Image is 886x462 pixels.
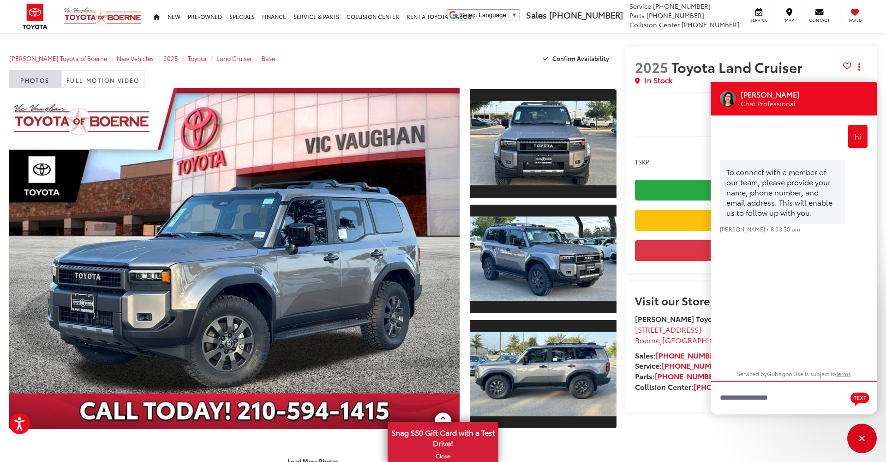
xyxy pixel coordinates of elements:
[635,371,720,381] strong: Parts:
[847,424,877,453] div: Close
[741,89,810,99] div: Operator Name
[767,370,792,377] a: Gubagoo
[629,11,645,20] span: Parts
[460,12,517,18] a: Select Language​
[847,424,877,453] button: Toggle Chat Window
[645,75,672,85] span: In Stock
[9,70,61,88] a: Photos
[653,1,711,11] span: [PHONE_NUMBER]
[779,17,799,23] span: Map
[741,89,800,99] p: [PERSON_NAME]
[552,54,609,62] span: Confirm Availability
[720,160,845,224] div: To connect with a member of our team, please provide your name, phone number, and email address. ...
[848,125,868,148] div: hi
[538,50,617,67] button: Confirm Availability
[635,294,868,306] h2: Visit our Store
[850,391,869,406] svg: Text
[655,371,720,381] a: [PHONE_NUMBER]
[635,334,660,345] span: Boerne
[117,54,154,62] a: New Vehicles
[720,370,868,381] div: Serviced by . Use is subject to
[647,11,704,20] span: [PHONE_NUMBER]
[9,88,460,429] a: Expand Photo 0
[720,226,868,232] p: [PERSON_NAME] • 8:03:30 am
[720,91,736,107] div: Operator Image
[389,423,497,451] span: Snag $50 Gift Card with a Test Drive!
[635,313,755,324] strong: [PERSON_NAME] Toyota of Boerne
[262,54,275,62] a: Base
[682,20,739,29] span: [PHONE_NUMBER]
[711,381,877,414] textarea: Type your message
[635,105,868,119] span: $71,862
[635,334,762,345] span: ,
[526,9,547,21] span: Sales
[629,20,680,29] span: Collision Center
[662,360,727,371] a: [PHONE_NUMBER]
[511,12,517,18] span: ▼
[549,9,623,21] span: [PHONE_NUMBER]
[9,54,107,62] a: [PERSON_NAME] Toyota of Boerne
[64,7,142,26] img: Vic Vaughan Toyota of Boerne
[635,360,727,371] strong: Service:
[858,63,860,71] span: dropdown dots
[851,59,868,75] button: Actions
[61,70,145,88] a: Full-Motion Video
[635,324,762,345] a: [STREET_ADDRESS] Boerne,[GEOGRAPHIC_DATA] 78006
[845,17,865,23] span: Saved
[741,99,800,108] p: Chat Professional
[662,334,739,345] span: [GEOGRAPHIC_DATA]
[656,350,721,360] a: [PHONE_NUMBER]
[848,388,872,408] button: Chat with SMS
[635,57,668,77] span: 2025
[163,54,178,62] a: 2025
[216,54,252,62] a: Land Cruiser
[470,204,617,314] a: Expand Photo 2
[694,381,759,392] a: [PHONE_NUMBER]
[635,119,868,128] span: [DATE] Price:
[635,350,721,360] strong: Sales:
[741,99,810,108] div: Operator Title
[748,17,769,23] span: Service
[468,332,618,417] img: 2025 Toyota Land Cruiser Base
[460,12,506,18] span: Select Language
[468,101,618,186] img: 2025 Toyota Land Cruiser Base
[671,57,806,77] span: Toyota Land Cruiser
[470,319,617,430] a: Expand Photo 3
[836,370,851,377] a: Terms
[188,54,207,62] a: Toyota
[809,17,830,23] span: Contact
[5,86,464,431] img: 2025 Toyota Land Cruiser Base
[635,240,868,261] button: Get Price Now
[635,210,868,231] a: Value Your Trade
[635,324,701,334] span: [STREET_ADDRESS]
[635,381,759,392] strong: Collision Center:
[468,217,618,301] img: 2025 Toyota Land Cruiser Base
[635,180,868,201] a: Check Availability
[635,157,651,166] span: TSRP:
[470,88,617,199] a: Expand Photo 1
[629,1,651,11] span: Service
